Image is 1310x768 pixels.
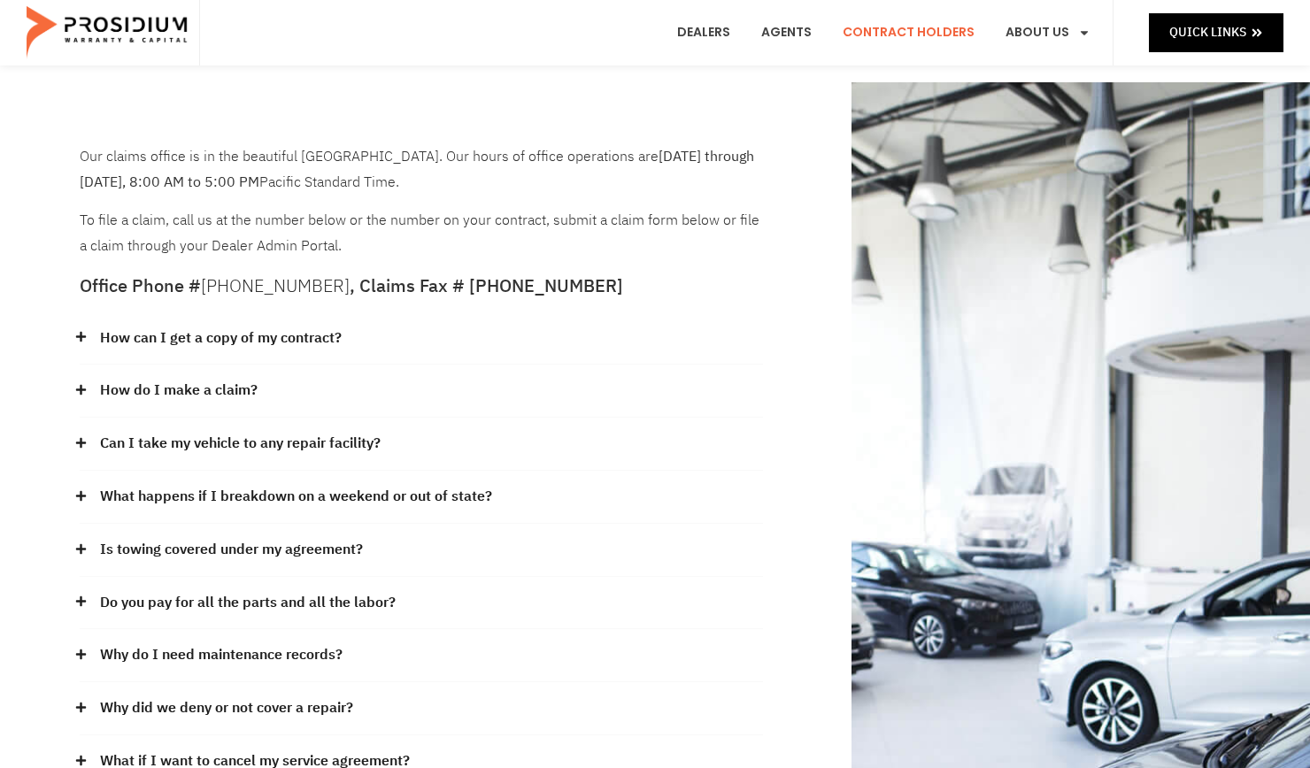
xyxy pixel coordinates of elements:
[80,418,763,471] div: Can I take my vehicle to any repair facility?
[1149,13,1283,51] a: Quick Links
[80,144,763,259] div: To file a claim, call us at the number below or the number on your contract, submit a claim form ...
[201,273,350,299] a: [PHONE_NUMBER]
[80,144,763,196] p: Our claims office is in the beautiful [GEOGRAPHIC_DATA]. Our hours of office operations are Pacif...
[80,146,754,193] b: [DATE] through [DATE], 8:00 AM to 5:00 PM
[80,365,763,418] div: How do I make a claim?
[100,484,492,510] a: What happens if I breakdown on a weekend or out of state?
[80,629,763,682] div: Why do I need maintenance records?
[100,537,363,563] a: Is towing covered under my agreement?
[80,471,763,524] div: What happens if I breakdown on a weekend or out of state?
[100,695,353,721] a: Why did we deny or not cover a repair?
[80,577,763,630] div: Do you pay for all the parts and all the labor?
[100,326,342,351] a: How can I get a copy of my contract?
[80,312,763,365] div: How can I get a copy of my contract?
[80,682,763,735] div: Why did we deny or not cover a repair?
[100,590,396,616] a: Do you pay for all the parts and all the labor?
[100,642,343,668] a: Why do I need maintenance records?
[80,277,763,295] h5: Office Phone # , Claims Fax # [PHONE_NUMBER]
[1169,21,1246,43] span: Quick Links
[100,378,258,403] a: How do I make a claim?
[100,431,381,457] a: Can I take my vehicle to any repair facility?
[80,524,763,577] div: Is towing covered under my agreement?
